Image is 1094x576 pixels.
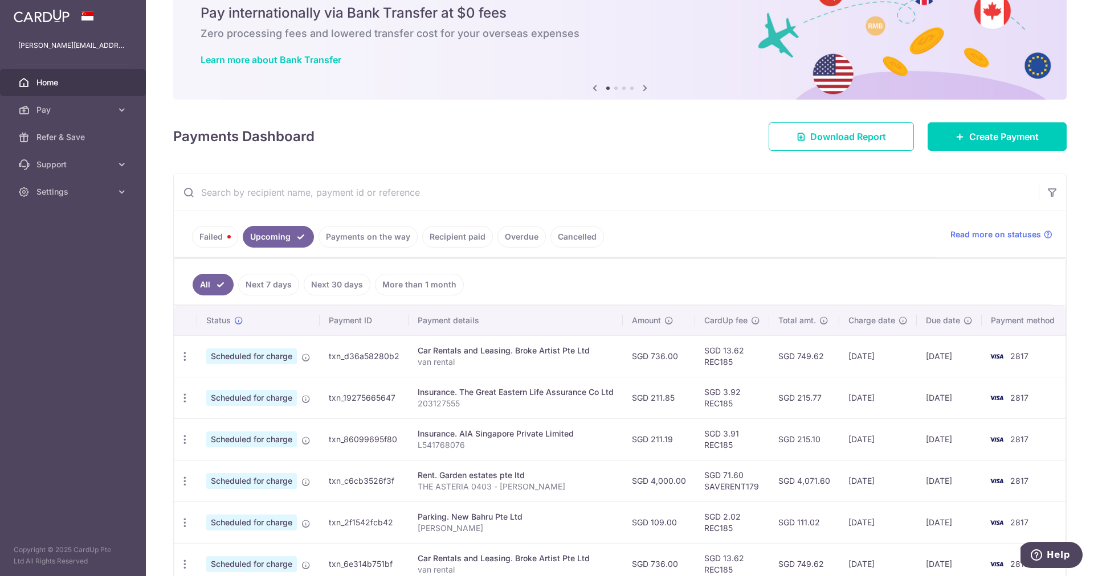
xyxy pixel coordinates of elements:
[375,274,464,295] a: More than 1 month
[1010,393,1028,402] span: 2817
[320,418,409,460] td: txn_86099695f80
[320,460,409,501] td: txn_c6cb3526f3f
[418,398,614,409] p: 203127555
[418,553,614,564] div: Car Rentals and Leasing. Broke Artist Pte Ltd
[36,77,112,88] span: Home
[769,418,839,460] td: SGD 215.10
[985,474,1008,488] img: Bank Card
[1010,476,1028,486] span: 2817
[206,315,231,326] span: Status
[36,131,112,143] span: Refer & Save
[418,564,614,575] p: van rental
[422,226,493,248] a: Recipient paid
[769,377,839,418] td: SGD 215.77
[926,315,960,326] span: Due date
[969,130,1039,143] span: Create Payment
[36,186,112,198] span: Settings
[623,460,695,501] td: SGD 4,000.00
[810,130,886,143] span: Download Report
[418,439,614,451] p: L541768076
[928,122,1067,151] a: Create Payment
[917,335,982,377] td: [DATE]
[985,516,1008,529] img: Bank Card
[550,226,604,248] a: Cancelled
[917,501,982,543] td: [DATE]
[418,511,614,522] div: Parking. New Bahru Pte Ltd
[917,460,982,501] td: [DATE]
[320,377,409,418] td: txn_19275665647
[839,335,917,377] td: [DATE]
[36,159,112,170] span: Support
[173,126,315,147] h4: Payments Dashboard
[839,377,917,418] td: [DATE]
[1020,542,1083,570] iframe: Opens a widget where you can find more information
[985,557,1008,571] img: Bank Card
[848,315,895,326] span: Charge date
[201,4,1039,22] h5: Pay internationally via Bank Transfer at $0 fees
[1010,517,1028,527] span: 2817
[418,386,614,398] div: Insurance. The Great Eastern Life Assurance Co Ltd
[769,122,914,151] a: Download Report
[623,418,695,460] td: SGD 211.19
[623,501,695,543] td: SGD 109.00
[695,460,769,501] td: SGD 71.60 SAVERENT179
[917,377,982,418] td: [DATE]
[201,27,1039,40] h6: Zero processing fees and lowered transfer cost for your overseas expenses
[206,348,297,364] span: Scheduled for charge
[769,460,839,501] td: SGD 4,071.60
[695,418,769,460] td: SGD 3.91 REC185
[201,54,341,65] a: Learn more about Bank Transfer
[409,306,623,335] th: Payment details
[1010,351,1028,361] span: 2817
[769,501,839,543] td: SGD 111.02
[839,460,917,501] td: [DATE]
[238,274,299,295] a: Next 7 days
[418,428,614,439] div: Insurance. AIA Singapore Private Limited
[320,306,409,335] th: Payment ID
[623,335,695,377] td: SGD 736.00
[917,418,982,460] td: [DATE]
[206,515,297,530] span: Scheduled for charge
[192,226,238,248] a: Failed
[320,335,409,377] td: txn_d36a58280b2
[695,377,769,418] td: SGD 3.92 REC185
[418,522,614,534] p: [PERSON_NAME]
[418,356,614,368] p: van rental
[985,349,1008,363] img: Bank Card
[695,501,769,543] td: SGD 2.02 REC185
[304,274,370,295] a: Next 30 days
[839,501,917,543] td: [DATE]
[418,481,614,492] p: THE ASTERIA 0403 - [PERSON_NAME]
[950,229,1041,240] span: Read more on statuses
[632,315,661,326] span: Amount
[1010,434,1028,444] span: 2817
[36,104,112,116] span: Pay
[206,390,297,406] span: Scheduled for charge
[839,418,917,460] td: [DATE]
[1010,559,1028,569] span: 2817
[418,345,614,356] div: Car Rentals and Leasing. Broke Artist Pte Ltd
[778,315,816,326] span: Total amt.
[174,174,1039,211] input: Search by recipient name, payment id or reference
[950,229,1052,240] a: Read more on statuses
[985,433,1008,446] img: Bank Card
[418,470,614,481] div: Rent. Garden estates pte ltd
[206,473,297,489] span: Scheduled for charge
[319,226,418,248] a: Payments on the way
[769,335,839,377] td: SGD 749.62
[695,335,769,377] td: SGD 13.62 REC185
[623,377,695,418] td: SGD 211.85
[704,315,748,326] span: CardUp fee
[985,391,1008,405] img: Bank Card
[982,306,1068,335] th: Payment method
[243,226,314,248] a: Upcoming
[497,226,546,248] a: Overdue
[18,40,128,51] p: [PERSON_NAME][EMAIL_ADDRESS][PERSON_NAME][DOMAIN_NAME]
[206,431,297,447] span: Scheduled for charge
[14,9,70,23] img: CardUp
[320,501,409,543] td: txn_2f1542fcb42
[193,274,234,295] a: All
[206,556,297,572] span: Scheduled for charge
